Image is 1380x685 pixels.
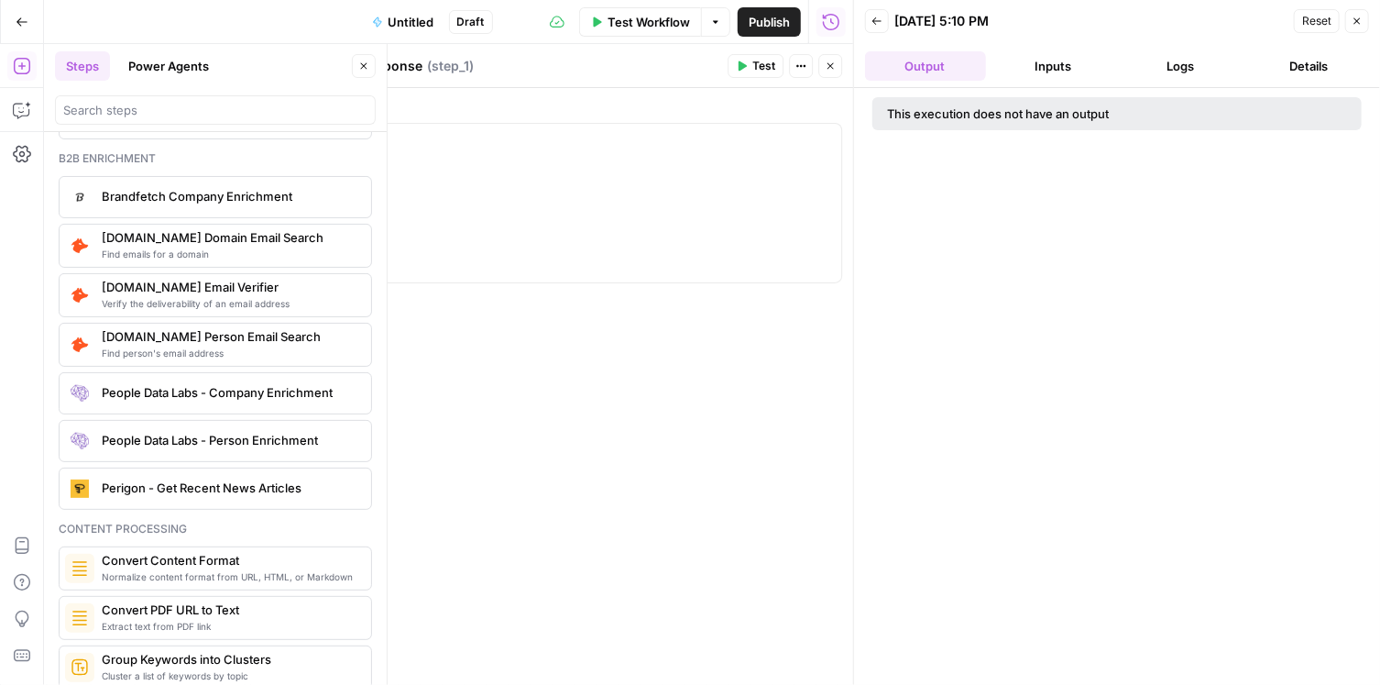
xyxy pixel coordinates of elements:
span: Normalize content format from URL, HTML, or Markdown [102,569,356,584]
button: Logs [1121,51,1242,81]
input: Search steps [63,101,367,119]
button: Test [728,54,783,78]
img: rmubdrbnbg1gnbpnjb4bpmji9sfb [71,432,89,450]
span: People Data Labs - Company Enrichment [102,383,356,402]
button: Reset [1294,9,1340,33]
img: 8sr9m752o402vsyv5xlmk1fykvzq [71,237,89,255]
button: Power Agents [117,51,220,81]
img: pldo0csms1a1dhwc6q9p59if9iaj [71,286,89,304]
img: jle3u2szsrfnwtkz0xrwrcblgop0 [71,480,89,498]
span: Brandfetch Company Enrichment [102,187,356,205]
span: Publish [749,13,790,31]
button: Inputs [993,51,1114,81]
span: Group Keywords into Clusters [102,650,356,668]
span: Verify the deliverability of an email address [102,296,356,311]
span: Untitled [389,13,434,31]
div: The ChatGPT prompt. [262,291,842,307]
div: This execution does not have an output [887,105,1228,123]
button: Details [1249,51,1370,81]
button: Test Workflow [579,7,701,37]
span: [DOMAIN_NAME] Email Verifier [102,278,356,296]
span: Perigon - Get Recent News Articles [102,479,356,497]
span: Draft [457,14,485,30]
span: Find emails for a domain [102,247,356,261]
div: Content processing [59,521,372,537]
img: o3r9yhbrn24ooq0tey3lueqptmfj [71,559,89,578]
img: 62yuwf1kr9krw125ghy9mteuwaw4 [71,609,89,627]
span: Convert Content Format [102,551,356,569]
button: Publish [738,7,801,37]
button: Steps [55,51,110,81]
div: B2b enrichment [59,150,372,167]
img: lpaqdqy7dn0qih3o8499dt77wl9d [71,384,89,403]
button: Output [865,51,986,81]
span: Convert PDF URL to Text [102,601,356,619]
textarea: Fetch ChatGPT Response [263,57,422,75]
span: ( step_1 ) [427,57,474,75]
span: Cluster a list of keywords by topic [102,668,356,683]
span: Test [752,58,775,74]
img: d2drbpdw36vhgieguaa2mb4tee3c [71,188,89,206]
span: Find person's email address [102,346,356,360]
span: Reset [1302,13,1331,29]
span: People Data Labs - Person Enrichment [102,431,356,449]
label: Prompt [262,99,842,117]
span: Test Workflow [608,13,690,31]
button: Untitled [361,7,445,37]
img: 14hgftugzlhicq6oh3k7w4rc46c1 [71,658,89,677]
span: [DOMAIN_NAME] Domain Email Search [102,228,356,247]
span: [DOMAIN_NAME] Person Email Search [102,327,356,346]
img: pda2t1ka3kbvydj0uf1ytxpc9563 [71,336,89,354]
span: Extract text from PDF link [102,619,356,634]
